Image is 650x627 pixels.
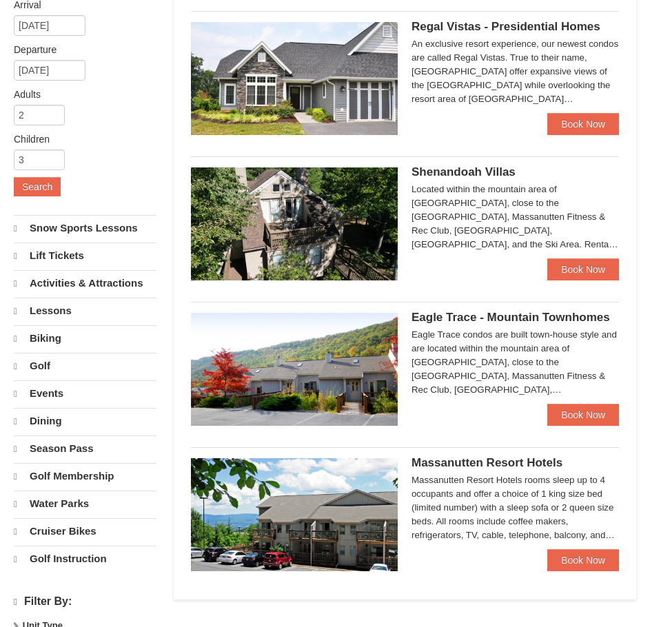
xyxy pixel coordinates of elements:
a: Activities & Attractions [14,270,156,296]
span: Eagle Trace - Mountain Townhomes [412,311,610,324]
span: Massanutten Resort Hotels [412,456,562,469]
a: Dining [14,408,156,434]
img: 19218983-1-9b289e55.jpg [191,313,398,426]
img: 19219019-2-e70bf45f.jpg [191,167,398,280]
div: An exclusive resort experience, our newest condos are called Regal Vistas. True to their name, [G... [412,37,619,106]
a: Golf Membership [14,463,156,489]
span: Regal Vistas - Presidential Homes [412,20,600,33]
div: Eagle Trace condos are built town-house style and are located within the mountain area of [GEOGRA... [412,328,619,397]
a: Snow Sports Lessons [14,215,156,241]
label: Children [14,132,146,146]
a: Golf [14,353,156,379]
a: Events [14,380,156,407]
a: Golf Instruction [14,546,156,572]
a: Book Now [547,404,619,426]
a: Lessons [14,298,156,324]
img: 19219026-1-e3b4ac8e.jpg [191,458,398,571]
div: Located within the mountain area of [GEOGRAPHIC_DATA], close to the [GEOGRAPHIC_DATA], Massanutte... [412,183,619,251]
div: Massanutten Resort Hotels rooms sleep up to 4 occupants and offer a choice of 1 king size bed (li... [412,473,619,542]
label: Adults [14,88,146,101]
button: Search [14,177,61,196]
a: Book Now [547,113,619,135]
img: 19218991-1-902409a9.jpg [191,22,398,135]
a: Book Now [547,258,619,280]
span: Shenandoah Villas [412,165,516,178]
a: Season Pass [14,435,156,462]
label: Departure [14,43,146,56]
a: Lift Tickets [14,243,156,269]
a: Biking [14,325,156,351]
a: Book Now [547,549,619,571]
a: Cruiser Bikes [14,518,156,544]
h4: Filter By: [14,595,156,608]
a: Water Parks [14,491,156,517]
